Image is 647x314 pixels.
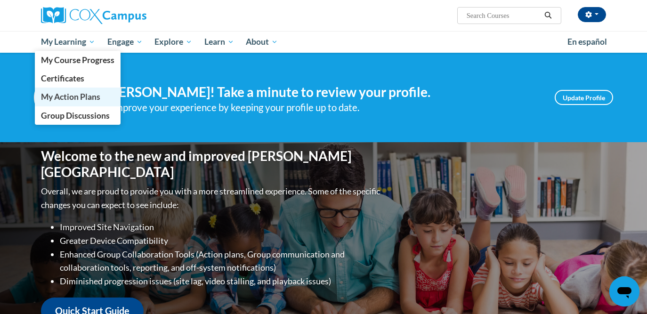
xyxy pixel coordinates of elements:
[35,88,121,106] a: My Action Plans
[466,10,541,21] input: Search Courses
[198,31,240,53] a: Learn
[578,7,606,22] button: Account Settings
[567,37,607,47] span: En español
[60,220,382,234] li: Improved Site Navigation
[101,31,149,53] a: Engage
[246,36,278,48] span: About
[609,276,639,306] iframe: Button to launch messaging window
[41,73,84,83] span: Certificates
[27,31,620,53] div: Main menu
[41,55,114,65] span: My Course Progress
[154,36,192,48] span: Explore
[240,31,284,53] a: About
[41,7,220,24] a: Cox Campus
[41,36,95,48] span: My Learning
[41,7,146,24] img: Cox Campus
[60,274,382,288] li: Diminished progression issues (site lag, video stalling, and playback issues)
[90,100,541,115] div: Help improve your experience by keeping your profile up to date.
[555,90,613,105] a: Update Profile
[35,31,101,53] a: My Learning
[41,111,110,121] span: Group Discussions
[60,234,382,248] li: Greater Device Compatibility
[204,36,234,48] span: Learn
[107,36,143,48] span: Engage
[35,51,121,69] a: My Course Progress
[35,69,121,88] a: Certificates
[41,148,382,180] h1: Welcome to the new and improved [PERSON_NAME][GEOGRAPHIC_DATA]
[41,185,382,212] p: Overall, we are proud to provide you with a more streamlined experience. Some of the specific cha...
[35,106,121,125] a: Group Discussions
[148,31,198,53] a: Explore
[34,76,76,119] img: Profile Image
[561,32,613,52] a: En español
[90,84,541,100] h4: Hi [PERSON_NAME]! Take a minute to review your profile.
[60,248,382,275] li: Enhanced Group Collaboration Tools (Action plans, Group communication and collaboration tools, re...
[41,92,100,102] span: My Action Plans
[541,10,555,21] button: Search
